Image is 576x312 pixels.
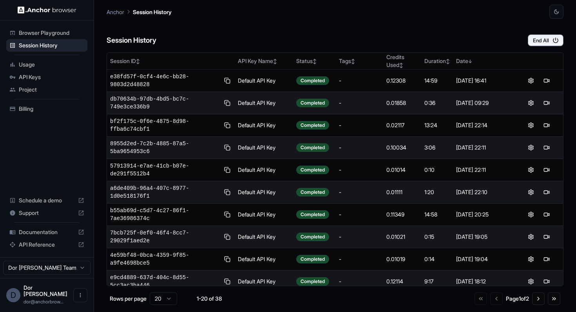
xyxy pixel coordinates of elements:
[6,103,87,115] div: Billing
[19,209,75,217] span: Support
[456,57,511,65] div: Date
[19,29,84,37] span: Browser Playground
[296,143,329,152] div: Completed
[6,226,87,238] div: Documentation
[235,181,293,204] td: Default API Key
[456,77,511,85] div: [DATE] 16:41
[110,207,220,222] span: b55ab69d-c5d7-4c27-86f1-7ae36986374c
[133,8,172,16] p: Session History
[446,58,450,64] span: ↕
[468,58,472,64] span: ↓
[386,121,418,129] div: 0.02117
[424,144,450,151] div: 3:06
[351,58,355,64] span: ↕
[18,6,76,14] img: Anchor Logo
[110,140,220,155] span: 8955d2ed-7c2b-4885-87a5-5ba9654953c6
[456,166,511,174] div: [DATE] 22:11
[424,211,450,218] div: 14:58
[339,211,380,218] div: -
[296,121,329,130] div: Completed
[339,144,380,151] div: -
[6,194,87,207] div: Schedule a demo
[110,229,220,245] span: 7bcb725f-0ef0-46f4-8cc7-29029f1aed2e
[456,121,511,129] div: [DATE] 22:14
[107,7,172,16] nav: breadcrumb
[19,241,75,249] span: API Reference
[339,188,380,196] div: -
[107,35,156,46] h6: Session History
[6,83,87,96] div: Project
[19,228,75,236] span: Documentation
[235,137,293,159] td: Default API Key
[456,278,511,285] div: [DATE] 18:12
[136,58,140,64] span: ↕
[313,58,317,64] span: ↕
[424,99,450,107] div: 0:36
[386,53,418,69] div: Credits Used
[110,73,220,88] span: e38fd57f-0cf4-4e6c-bb28-9803d2d48828
[424,57,450,65] div: Duration
[235,92,293,114] td: Default API Key
[6,207,87,219] div: Support
[235,204,293,226] td: Default API Key
[424,233,450,241] div: 0:15
[6,71,87,83] div: API Keys
[339,57,380,65] div: Tags
[386,99,418,107] div: 0.01858
[296,166,329,174] div: Completed
[399,62,403,68] span: ↕
[110,251,220,267] span: 4e59bf48-0bca-4359-9f85-a9fe4698bce5
[424,255,450,263] div: 0:14
[19,105,84,113] span: Billing
[110,184,220,200] span: a6de409b-96a4-407c-8977-1d0e518176f1
[528,34,563,46] button: End All
[424,77,450,85] div: 14:59
[73,288,87,302] button: Open menu
[456,99,511,107] div: [DATE] 09:29
[235,271,293,293] td: Default API Key
[235,114,293,137] td: Default API Key
[235,159,293,181] td: Default API Key
[424,166,450,174] div: 0:10
[19,61,84,69] span: Usage
[19,197,75,204] span: Schedule a demo
[235,248,293,271] td: Default API Key
[24,299,63,305] span: dor@anchorbrowser.io
[235,226,293,248] td: Default API Key
[456,144,511,151] div: [DATE] 22:11
[386,278,418,285] div: 0.12114
[296,99,329,107] div: Completed
[386,77,418,85] div: 0.12308
[296,57,333,65] div: Status
[110,295,147,303] p: Rows per page
[110,162,220,178] span: 57913914-e7ae-41cb-b07e-de291f5512b4
[296,277,329,286] div: Completed
[339,77,380,85] div: -
[456,211,511,218] div: [DATE] 20:25
[6,27,87,39] div: Browser Playground
[386,211,418,218] div: 0.11349
[6,238,87,251] div: API Reference
[107,8,124,16] p: Anchor
[386,144,418,151] div: 0.10034
[296,210,329,219] div: Completed
[386,255,418,263] div: 0.01019
[339,166,380,174] div: -
[339,121,380,129] div: -
[19,41,84,49] span: Session History
[506,295,529,303] div: Page 1 of 2
[296,233,329,241] div: Completed
[456,233,511,241] div: [DATE] 19:05
[110,117,220,133] span: bf2f175c-0f6e-4875-8d98-ffba6c74cbf1
[296,188,329,197] div: Completed
[6,58,87,71] div: Usage
[110,95,220,111] span: db70634b-97db-4bd5-bc7c-749e3ce336b9
[296,255,329,263] div: Completed
[296,76,329,85] div: Completed
[424,121,450,129] div: 13:24
[339,233,380,241] div: -
[386,166,418,174] div: 0.01014
[110,57,232,65] div: Session ID
[339,255,380,263] div: -
[273,58,277,64] span: ↕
